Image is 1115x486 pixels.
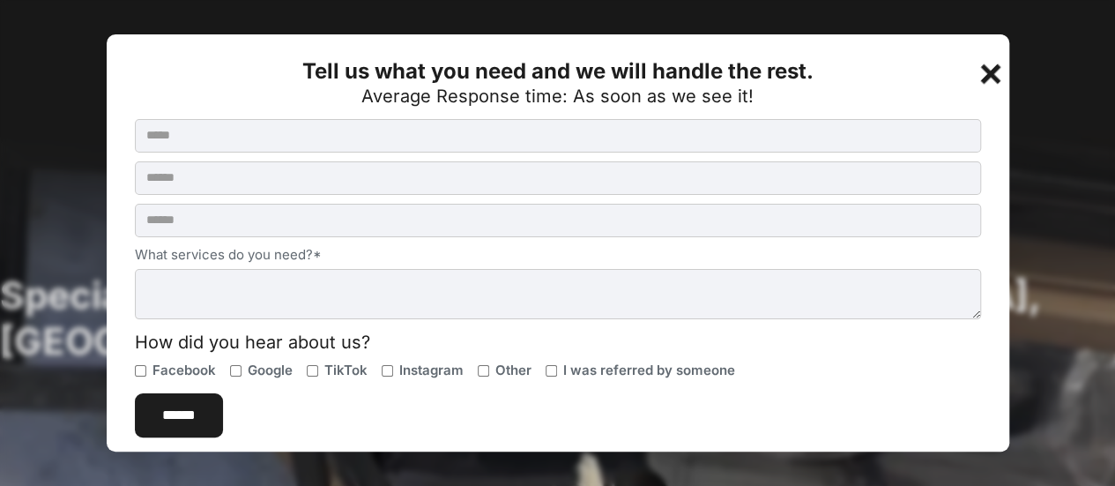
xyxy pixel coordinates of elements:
input: TikTok [307,365,318,377]
input: Instagram [382,365,393,377]
input: Other [478,365,489,377]
div: + [975,53,1010,88]
input: Facebook [135,365,146,377]
span: Instagram [399,362,464,379]
div: How did you hear about us? [135,333,981,351]
strong: Tell us what you need and we will handle the rest. [302,58,814,84]
span: I was referred by someone [563,362,735,379]
label: What services do you need?* [135,246,981,264]
input: Google [230,365,242,377]
span: Other [495,362,531,379]
form: Contact Us Button Form (Homepage) [135,119,981,438]
input: I was referred by someone [546,365,557,377]
div: Average Response time: As soon as we see it! [361,87,754,105]
span: TikTok [324,362,368,379]
span: Facebook [152,362,216,379]
span: Google [248,362,293,379]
